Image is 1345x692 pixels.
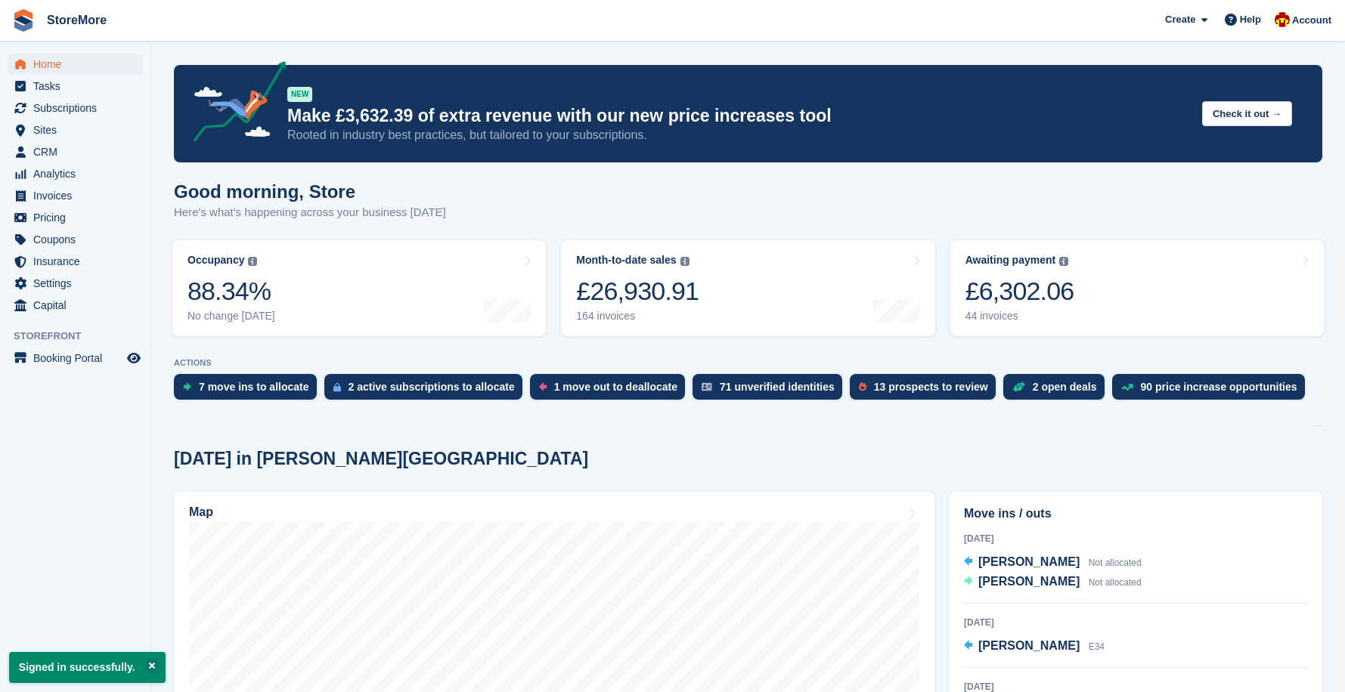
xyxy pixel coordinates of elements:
[287,87,312,102] div: NEW
[287,127,1190,144] p: Rooted in industry best practices, but tailored to your subscriptions.
[965,254,1056,267] div: Awaiting payment
[333,382,341,392] img: active_subscription_to_allocate_icon-d502201f5373d7db506a760aba3b589e785aa758c864c3986d89f69b8ff3...
[1003,374,1112,407] a: 2 open deals
[248,257,257,266] img: icon-info-grey-7440780725fd019a000dd9b08b2336e03edf1995a4989e88bcd33f0948082b44.svg
[1202,101,1292,126] button: Check it out →
[1059,257,1068,266] img: icon-info-grey-7440780725fd019a000dd9b08b2336e03edf1995a4989e88bcd33f0948082b44.svg
[9,652,166,683] p: Signed in successfully.
[183,382,191,391] img: move_ins_to_allocate_icon-fdf77a2bb77ea45bf5b3d319d69a93e2d87916cf1d5bf7949dd705db3b84f3ca.svg
[539,382,547,391] img: move_outs_to_deallocate_icon-f764333ba52eb49d3ac5e1228854f67142a1ed5810a6f6cc68b1a99e826820c5.svg
[576,254,676,267] div: Month-to-date sales
[8,141,143,162] a: menu
[964,553,1142,573] a: [PERSON_NAME] Not allocated
[199,381,309,393] div: 7 move ins to allocate
[287,105,1190,127] p: Make £3,632.39 of extra revenue with our new price increases tool
[720,381,835,393] div: 71 unverified identities
[187,254,244,267] div: Occupancy
[172,240,546,336] a: Occupancy 88.34% No change [DATE]
[8,273,143,294] a: menu
[576,310,699,323] div: 164 invoices
[33,273,124,294] span: Settings
[174,449,588,469] h2: [DATE] in [PERSON_NAME][GEOGRAPHIC_DATA]
[33,295,124,316] span: Capital
[33,348,124,369] span: Booking Portal
[33,141,124,162] span: CRM
[181,61,287,147] img: price-adjustments-announcement-icon-8257ccfd72463d97f412b2fc003d46551f7dbcb40ab6d574587a9cd5c0d94...
[859,382,866,391] img: prospect-51fa495bee0391a8d652442698ab0144808aea92771e9ea1ae160a38d050c398.svg
[680,257,690,266] img: icon-info-grey-7440780725fd019a000dd9b08b2336e03edf1995a4989e88bcd33f0948082b44.svg
[33,229,124,250] span: Coupons
[324,374,530,407] a: 2 active subscriptions to allocate
[8,348,143,369] a: menu
[965,276,1074,307] div: £6,302.06
[1165,12,1195,27] span: Create
[964,532,1308,545] div: [DATE]
[187,276,275,307] div: 88.34%
[950,240,1324,336] a: Awaiting payment £6,302.06 44 invoices
[850,374,1003,407] a: 13 prospects to review
[530,374,693,407] a: 1 move out to deallocate
[41,8,113,32] a: StoreMore
[8,295,143,316] a: menu
[33,251,124,272] span: Insurance
[1089,558,1142,568] span: Not allocated
[554,381,677,393] div: 1 move out to deallocate
[964,573,1142,592] a: [PERSON_NAME] Not allocated
[964,505,1308,523] h2: Move ins / outs
[8,119,143,141] a: menu
[1033,381,1097,393] div: 2 open deals
[174,181,446,202] h1: Good morning, Store
[12,9,35,32] img: stora-icon-8386f47178a22dfd0bd8f6a31ec36ba5ce8667c1dd55bd0f319d3a0aa187defe.svg
[1275,12,1290,27] img: Store More Team
[978,639,1080,652] span: [PERSON_NAME]
[1089,577,1142,588] span: Not allocated
[33,97,124,119] span: Subscriptions
[33,54,124,75] span: Home
[1240,12,1261,27] span: Help
[1121,384,1133,391] img: price_increase_opportunities-93ffe204e8149a01c8c9dc8f82e8f89637d9d84a8eef4429ea346261dce0b2c0.svg
[1089,641,1105,652] span: E34
[8,97,143,119] a: menu
[174,374,324,407] a: 7 move ins to allocate
[349,381,515,393] div: 2 active subscriptions to allocate
[174,204,446,221] p: Here's what's happening across your business [DATE]
[693,374,850,407] a: 71 unverified identities
[189,505,213,519] h2: Map
[1141,381,1297,393] div: 90 price increase opportunities
[14,329,150,344] span: Storefront
[964,637,1105,656] a: [PERSON_NAME] E34
[8,229,143,250] a: menu
[8,76,143,97] a: menu
[1112,374,1312,407] a: 90 price increase opportunities
[576,276,699,307] div: £26,930.91
[561,240,934,336] a: Month-to-date sales £26,930.91 164 invoices
[702,382,712,391] img: verify_identity-adf6edd0f0f0b5bbfe63781bf79b02c33cf7c696d77639b501bdc392416b5a36.svg
[1012,382,1025,392] img: deal-1b604bf984904fb50ccaf53a9ad4b4a5d6e5aea283cecdc64d6e3604feb123c2.svg
[1292,13,1331,28] span: Account
[978,575,1080,588] span: [PERSON_NAME]
[33,207,124,228] span: Pricing
[8,185,143,206] a: menu
[874,381,988,393] div: 13 prospects to review
[174,358,1322,368] p: ACTIONS
[8,54,143,75] a: menu
[978,555,1080,568] span: [PERSON_NAME]
[33,76,124,97] span: Tasks
[33,185,124,206] span: Invoices
[187,310,275,323] div: No change [DATE]
[8,207,143,228] a: menu
[33,119,124,141] span: Sites
[125,349,143,367] a: Preview store
[8,251,143,272] a: menu
[8,163,143,184] a: menu
[965,310,1074,323] div: 44 invoices
[964,616,1308,629] div: [DATE]
[33,163,124,184] span: Analytics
